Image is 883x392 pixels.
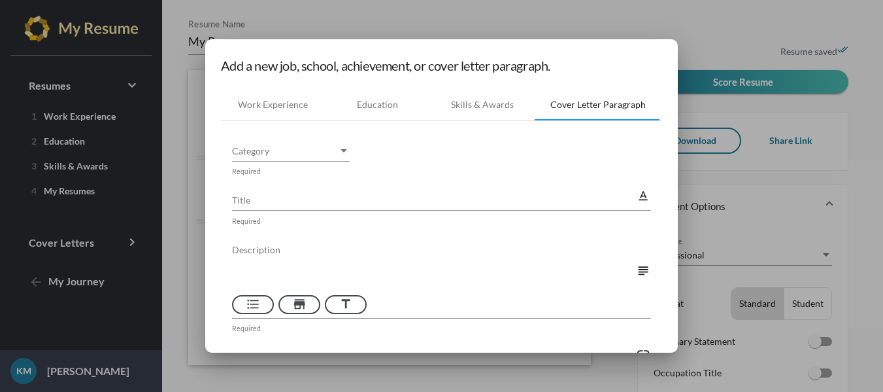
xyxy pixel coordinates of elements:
[232,144,338,158] span: Category
[451,98,514,111] div: Skills & Awards
[636,188,650,204] mat-icon: text_format
[232,350,636,364] input: Relevant Link
[232,165,261,179] mat-hint: Required
[221,55,663,76] h1: Add a new job, school, achievement, or cover letter paragraph.
[636,263,650,279] mat-icon: subject
[232,322,261,336] mat-hint: Required
[245,297,261,313] mat-icon: format_list_bulleted
[550,98,646,111] div: Cover Letter Paragraph
[232,144,350,158] mat-select: Category
[232,215,261,228] mat-hint: Required
[238,98,308,111] div: Work Experience
[232,193,636,207] input: Title
[636,346,650,361] mat-icon: link
[357,98,398,111] div: Education
[338,297,354,313] mat-icon: title
[292,297,307,313] mat-icon: store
